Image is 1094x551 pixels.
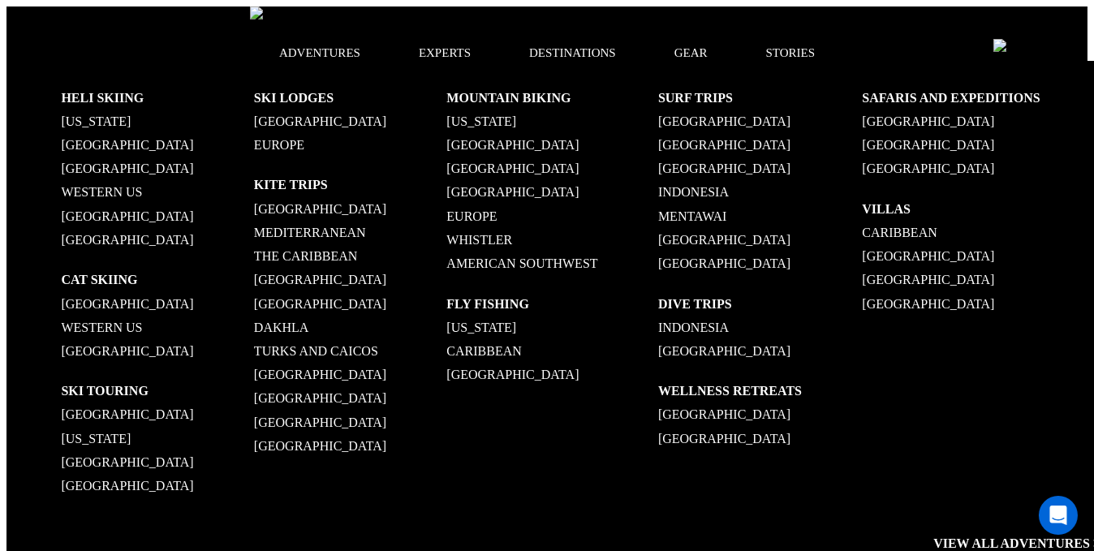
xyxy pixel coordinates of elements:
p: Heli Skiing [61,90,253,105]
p: Mentawai [658,209,862,224]
p: [GEOGRAPHIC_DATA] [658,114,862,129]
p: [GEOGRAPHIC_DATA] [61,296,253,312]
a: gear [674,23,708,84]
p: Cat Skiing [61,272,253,287]
p: [GEOGRAPHIC_DATA] [254,296,446,312]
p: [GEOGRAPHIC_DATA] [61,232,253,248]
div: Open Intercom Messenger [1039,496,1078,535]
p: [GEOGRAPHIC_DATA] [61,209,253,224]
p: [GEOGRAPHIC_DATA] [254,390,446,406]
p: [GEOGRAPHIC_DATA] [446,185,658,200]
p: [GEOGRAPHIC_DATA] [658,161,862,177]
p: The Caribbean [254,248,446,264]
p: Western US [61,320,253,335]
p: [GEOGRAPHIC_DATA] [658,256,862,271]
a: experts [419,23,471,84]
p: [GEOGRAPHIC_DATA] [254,367,446,382]
p: [GEOGRAPHIC_DATA] [446,161,658,177]
p: [US_STATE] [61,430,253,446]
p: Mediterranean [254,225,446,240]
p: destinations [529,46,616,60]
p: [US_STATE] [446,320,658,335]
p: [GEOGRAPHIC_DATA] [254,438,446,454]
p: [GEOGRAPHIC_DATA] [658,430,862,446]
p: [GEOGRAPHIC_DATA] [61,137,253,153]
p: [GEOGRAPHIC_DATA] [658,407,862,422]
p: [GEOGRAPHIC_DATA] [254,114,446,129]
p: [US_STATE] [61,114,253,129]
p: Caribbean [446,343,658,359]
p: [GEOGRAPHIC_DATA] [658,232,862,248]
p: Indonesia [658,185,862,200]
p: [GEOGRAPHIC_DATA] [658,343,862,359]
p: [GEOGRAPHIC_DATA] [446,367,658,382]
p: Whistler [446,232,658,248]
p: [GEOGRAPHIC_DATA] [658,137,862,153]
p: [GEOGRAPHIC_DATA] [61,343,253,359]
a: stories [766,23,816,84]
p: Dakhla [254,320,446,335]
p: Kite Trips [254,178,446,193]
p: American Southwest [446,256,658,271]
p: [GEOGRAPHIC_DATA] [446,137,658,153]
p: [US_STATE] [446,114,658,129]
p: Surf Trips [658,90,862,105]
p: Ski Lodges [254,90,446,105]
p: [GEOGRAPHIC_DATA] [61,161,253,177]
p: [GEOGRAPHIC_DATA] [254,414,446,429]
p: Wellness Retreats [658,383,862,398]
p: Dive Trips [658,296,862,312]
p: adventures [279,46,360,60]
p: Ski Touring [61,383,253,398]
p: [GEOGRAPHIC_DATA] [254,272,446,287]
p: Europe [446,209,658,224]
p: Turks and Caicos [254,343,446,359]
p: [GEOGRAPHIC_DATA] [61,407,253,422]
p: [GEOGRAPHIC_DATA] [61,478,253,493]
p: Europe [254,137,446,153]
p: Fly Fishing [446,296,658,312]
p: [GEOGRAPHIC_DATA] [61,454,253,470]
img: search-bar-icon.svg [250,6,263,19]
p: experts [419,46,471,60]
p: Indonesia [658,320,862,335]
img: search-bar-icon.svg [993,39,1006,52]
p: Mountain Biking [446,90,658,105]
p: Western US [61,185,253,200]
p: [GEOGRAPHIC_DATA] [254,201,446,217]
